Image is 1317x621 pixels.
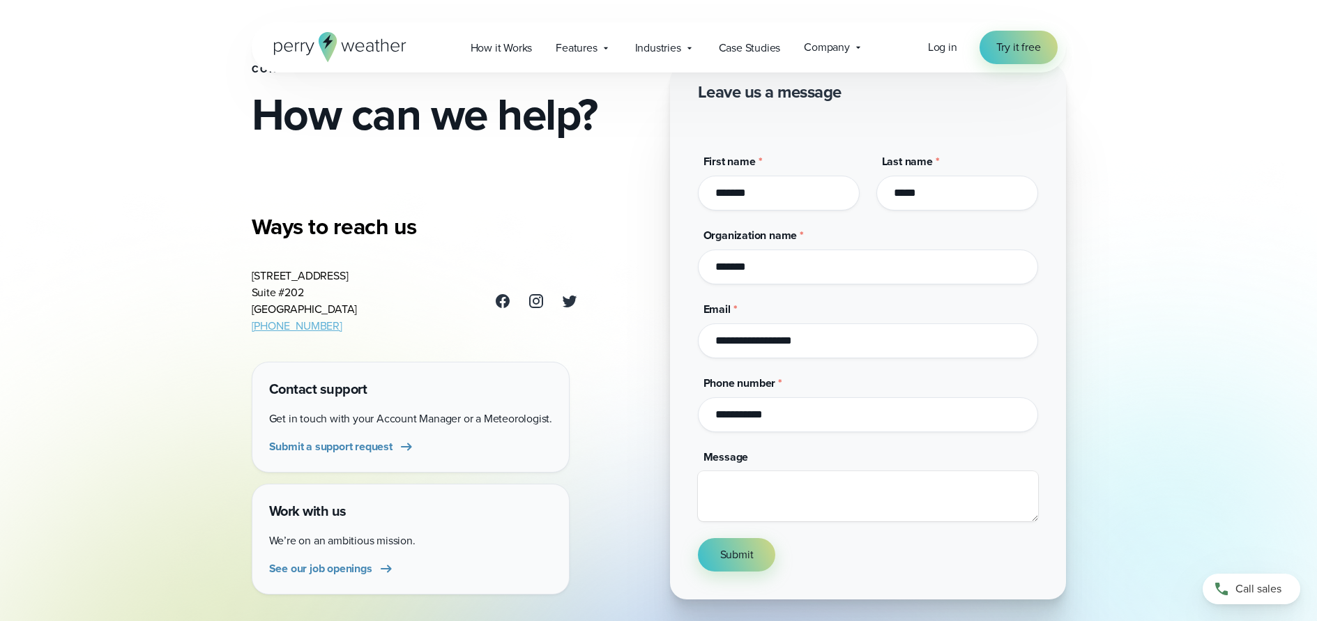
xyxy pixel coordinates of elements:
span: Industries [635,40,681,56]
span: Call sales [1235,581,1281,597]
a: How it Works [459,33,545,62]
button: Submit [698,538,776,572]
h2: Leave us a message [698,81,842,103]
span: First name [703,153,756,169]
a: [PHONE_NUMBER] [252,318,342,334]
a: Log in [928,39,957,56]
h4: Work with us [269,501,552,521]
a: Call sales [1203,574,1300,604]
span: How it Works [471,40,533,56]
span: Company [804,39,850,56]
h1: Contact Us [252,64,648,75]
a: See our job openings [269,560,395,577]
p: Get in touch with your Account Manager or a Meteorologist. [269,411,552,427]
span: Organization name [703,227,798,243]
p: We’re on an ambitious mission. [269,532,552,549]
h3: Ways to reach us [252,213,578,240]
span: Message [703,449,749,465]
span: Email [703,301,731,317]
span: Submit [720,546,754,563]
h2: How can we help? [252,92,648,137]
span: Case Studies [719,40,781,56]
a: Case Studies [707,33,793,62]
span: Submit a support request [269,438,393,455]
span: Log in [928,39,957,55]
a: Try it free [980,31,1058,64]
span: See our job openings [269,560,372,577]
span: Try it free [996,39,1041,56]
address: [STREET_ADDRESS] Suite #202 [GEOGRAPHIC_DATA] [252,268,358,335]
a: Submit a support request [269,438,415,455]
span: Last name [882,153,933,169]
h4: Contact support [269,379,552,399]
span: Phone number [703,375,776,391]
span: Features [556,40,597,56]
